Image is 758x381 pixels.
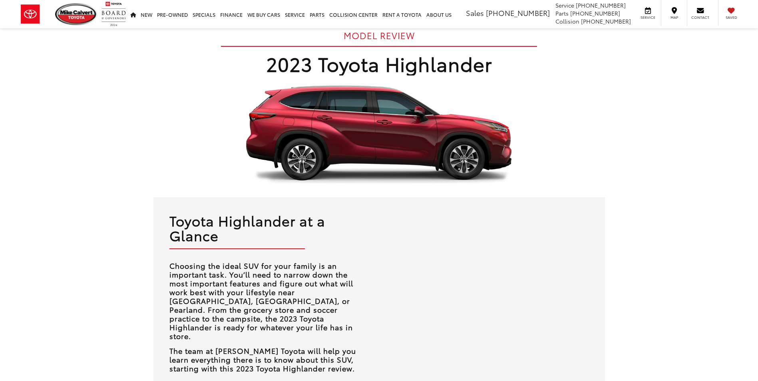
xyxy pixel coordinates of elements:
[570,9,620,17] span: [PHONE_NUMBER]
[153,53,605,73] div: 2023 Toyota Highlander
[55,3,97,25] img: Mike Calvert Toyota
[555,17,579,25] span: Collision
[639,15,657,20] span: Service
[555,9,569,17] span: Parts
[581,17,631,25] span: [PHONE_NUMBER]
[722,15,740,20] span: Saved
[153,30,605,47] div: MODEL REVIEW
[576,1,626,9] span: [PHONE_NUMBER]
[486,8,550,18] span: [PHONE_NUMBER]
[691,15,709,20] span: Contact
[555,1,574,9] span: Service
[169,261,363,340] p: Choosing the ideal SUV for your family is an important task. You’ll need to narrow down the most ...
[466,8,484,18] span: Sales
[241,75,517,183] img: Toyota Highlander
[169,213,363,249] div: Toyota Highlander at a Glance
[665,15,683,20] span: Map
[169,346,363,373] p: The team at [PERSON_NAME] Toyota will help you learn everything there is to know about this SUV, ...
